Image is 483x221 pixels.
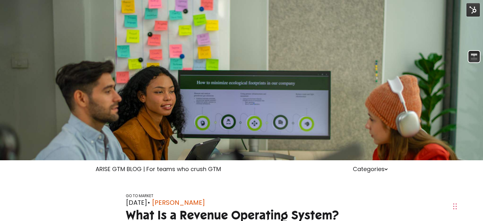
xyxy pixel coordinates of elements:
[126,198,358,207] div: [DATE]
[152,198,205,207] a: [PERSON_NAME]
[453,197,457,216] div: Drag
[466,3,480,17] img: HubSpot Tools Menu Toggle
[96,165,221,173] a: ARISE GTM BLOG | For teams who crush GTM
[147,198,150,207] span: •
[353,165,388,173] a: Categories
[451,190,483,221] iframe: Chat Widget
[126,193,153,198] a: GO TO MARKET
